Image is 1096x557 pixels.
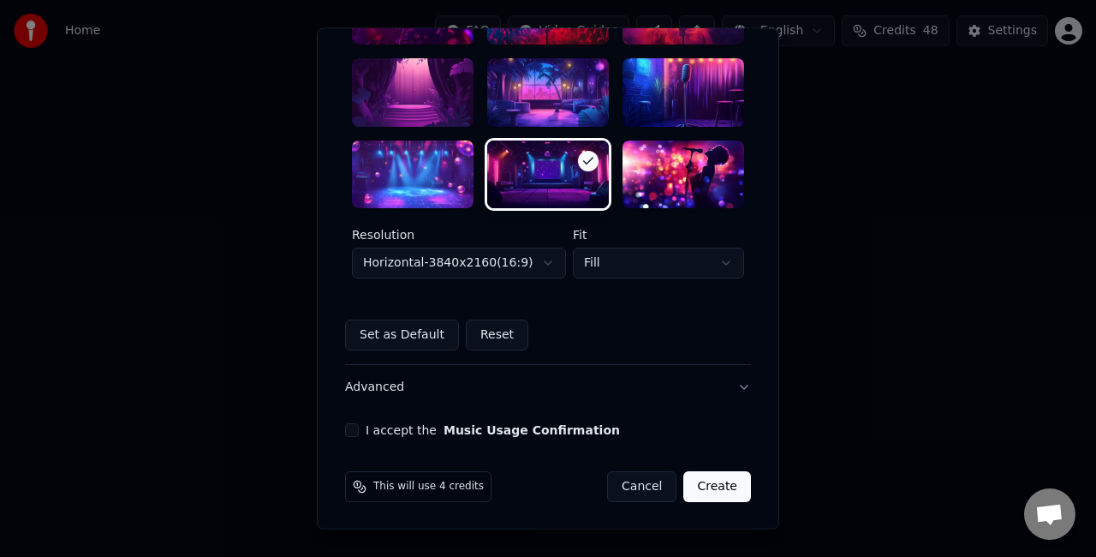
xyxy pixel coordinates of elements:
[373,481,484,494] span: This will use 4 credits
[366,425,620,437] label: I accept the
[683,472,751,503] button: Create
[466,320,528,351] button: Reset
[352,230,566,242] label: Resolution
[444,425,620,437] button: I accept the
[345,320,459,351] button: Set as Default
[573,230,744,242] label: Fit
[345,366,751,410] button: Advanced
[607,472,676,503] button: Cancel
